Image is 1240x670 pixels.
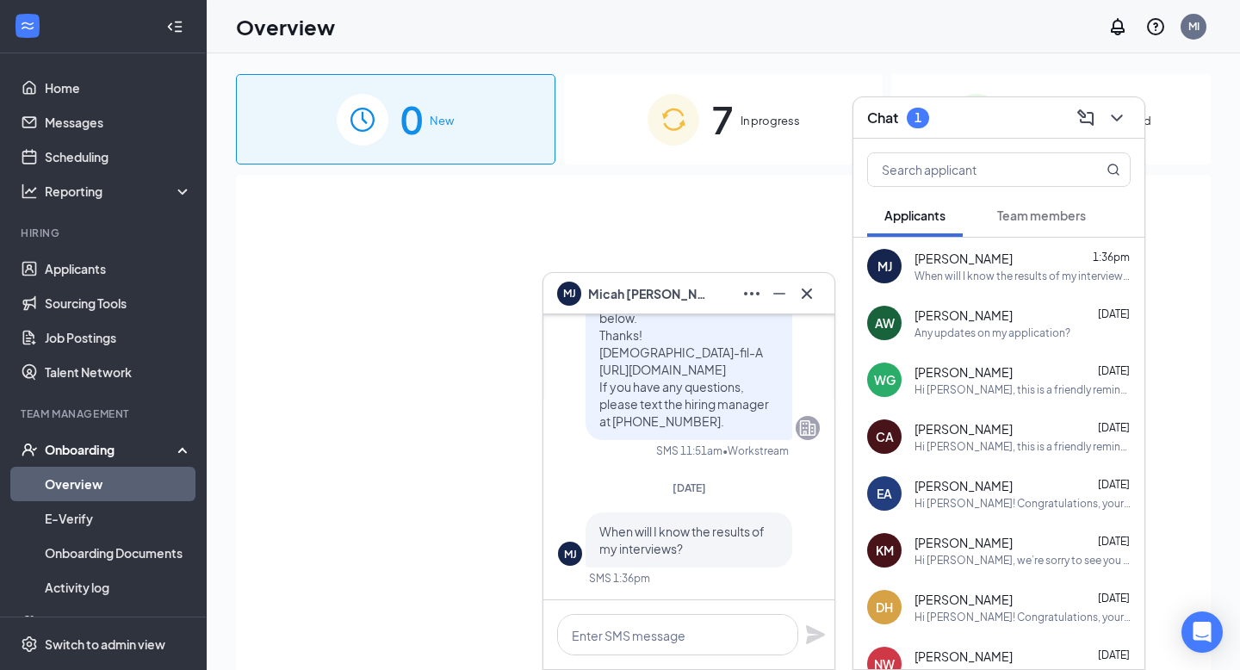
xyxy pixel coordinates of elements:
[914,110,921,125] div: 1
[914,553,1131,568] div: Hi [PERSON_NAME], we’re sorry to see you go! Your meeting with [DEMOGRAPHIC_DATA]-fil-A for Team ...
[1098,535,1130,548] span: [DATE]
[1098,478,1130,491] span: [DATE]
[45,355,192,389] a: Talent Network
[673,481,706,494] span: [DATE]
[876,428,894,445] div: CA
[45,105,192,140] a: Messages
[599,524,765,556] span: When will I know the results of my interviews?
[914,534,1013,551] span: [PERSON_NAME]
[722,444,789,458] span: • Workstream
[874,371,896,388] div: WG
[588,284,709,303] span: Micah [PERSON_NAME]
[914,439,1131,454] div: Hi [PERSON_NAME], this is a friendly reminder. Please select an interview time slot for your Team...
[877,257,892,275] div: MJ
[21,406,189,421] div: Team Management
[793,280,821,307] button: Cross
[21,226,189,240] div: Hiring
[1076,108,1096,128] svg: ComposeMessage
[166,18,183,35] svg: Collapse
[868,153,1072,186] input: Search applicant
[1098,421,1130,434] span: [DATE]
[1107,16,1128,37] svg: Notifications
[430,112,454,129] span: New
[914,382,1131,397] div: Hi [PERSON_NAME], this is a friendly reminder. Please select an interview time slot for your Team...
[45,71,192,105] a: Home
[45,536,192,570] a: Onboarding Documents
[738,280,766,307] button: Ellipses
[1181,611,1223,653] div: Open Intercom Messenger
[45,286,192,320] a: Sourcing Tools
[1145,16,1166,37] svg: QuestionInfo
[400,90,423,149] span: 0
[1014,90,1082,149] span: 133
[914,477,1013,494] span: [PERSON_NAME]
[797,283,817,304] svg: Cross
[1107,108,1127,128] svg: ChevronDown
[914,496,1131,511] div: Hi [PERSON_NAME]! Congratulations, your onsite interview with first interview at [DEMOGRAPHIC_DAT...
[914,420,1013,437] span: [PERSON_NAME]
[1188,19,1200,34] div: MI
[877,485,892,502] div: EA
[914,269,1131,283] div: When will I know the results of my interviews?
[45,467,192,501] a: Overview
[914,250,1013,267] span: [PERSON_NAME]
[45,441,177,458] div: Onboarding
[21,636,38,653] svg: Settings
[741,283,762,304] svg: Ellipses
[1098,307,1130,320] span: [DATE]
[45,501,192,536] a: E-Verify
[914,591,1013,608] span: [PERSON_NAME]
[1107,163,1120,177] svg: MagnifyingGlass
[769,283,790,304] svg: Minimize
[1098,592,1130,605] span: [DATE]
[876,542,894,559] div: KM
[1072,104,1100,132] button: ComposeMessage
[1103,104,1131,132] button: ChevronDown
[45,183,193,200] div: Reporting
[1093,251,1130,264] span: 1:36pm
[45,636,165,653] div: Switch to admin view
[914,363,1013,381] span: [PERSON_NAME]
[656,444,722,458] div: SMS 11:51am
[21,441,38,458] svg: UserCheck
[766,280,793,307] button: Minimize
[45,320,192,355] a: Job Postings
[236,12,335,41] h1: Overview
[45,570,192,605] a: Activity log
[564,547,577,561] div: MJ
[867,109,898,127] h3: Chat
[914,307,1013,324] span: [PERSON_NAME]
[45,605,192,639] a: Team
[1098,648,1130,661] span: [DATE]
[589,571,650,586] div: SMS 1:36pm
[914,648,1013,665] span: [PERSON_NAME]
[45,140,192,174] a: Scheduling
[876,599,893,616] div: DH
[1098,364,1130,377] span: [DATE]
[797,418,818,438] svg: Company
[741,112,800,129] span: In progress
[805,624,826,645] svg: Plane
[21,183,38,200] svg: Analysis
[914,610,1131,624] div: Hi [PERSON_NAME]! Congratulations, your onsite interview with first interview at [DEMOGRAPHIC_DAT...
[884,208,945,223] span: Applicants
[997,208,1086,223] span: Team members
[45,251,192,286] a: Applicants
[875,314,895,332] div: AW
[711,90,734,149] span: 7
[914,326,1070,340] div: Any updates on my application?
[19,17,36,34] svg: WorkstreamLogo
